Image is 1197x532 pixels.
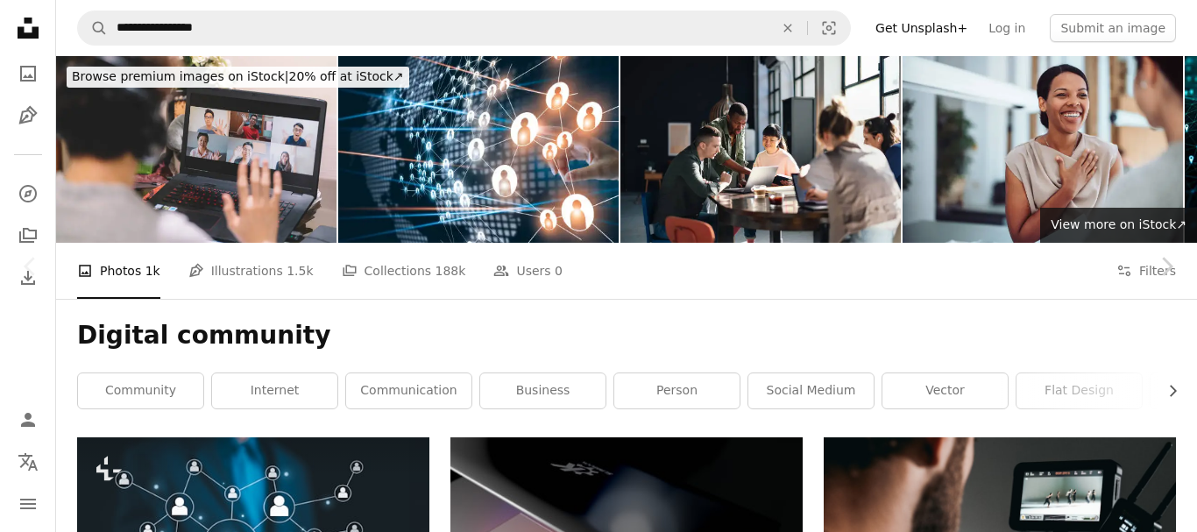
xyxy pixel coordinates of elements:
[768,11,807,45] button: Clear
[1040,208,1197,243] a: View more on iStock↗
[555,261,563,280] span: 0
[1051,217,1186,231] span: View more on iStock ↗
[77,320,1176,351] h1: Digital community
[1050,14,1176,42] button: Submit an image
[338,56,619,243] img: Hand of touching network connecting the human dots icon in business project management. Teamwork ...
[11,444,46,479] button: Language
[436,261,466,280] span: 188k
[78,373,203,408] a: community
[808,11,850,45] button: Visual search
[1016,373,1142,408] a: flat design
[493,243,563,299] a: Users 0
[11,486,46,521] button: Menu
[56,56,420,98] a: Browse premium images on iStock|20% off at iStock↗
[11,98,46,133] a: Illustrations
[480,373,606,408] a: business
[188,243,314,299] a: Illustrations 1.5k
[1116,243,1176,299] button: Filters
[11,176,46,211] a: Explore
[212,373,337,408] a: internet
[978,14,1036,42] a: Log in
[11,56,46,91] a: Photos
[903,56,1183,243] img: Woman Smiling and Expressing Gratitude During a Conversation
[78,11,108,45] button: Search Unsplash
[56,56,336,243] img: asian chinese male having online video conference with friends
[1136,182,1197,351] a: Next
[865,14,978,42] a: Get Unsplash+
[882,373,1008,408] a: vector
[346,373,471,408] a: communication
[77,11,851,46] form: Find visuals sitewide
[620,56,901,243] img: Diverse Team Working Together in Modern Co-Working Space
[72,69,404,83] span: 20% off at iStock ↗
[11,402,46,437] a: Log in / Sign up
[342,243,466,299] a: Collections 188k
[72,69,288,83] span: Browse premium images on iStock |
[614,373,740,408] a: person
[748,373,874,408] a: social medium
[1157,373,1176,408] button: scroll list to the right
[287,261,313,280] span: 1.5k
